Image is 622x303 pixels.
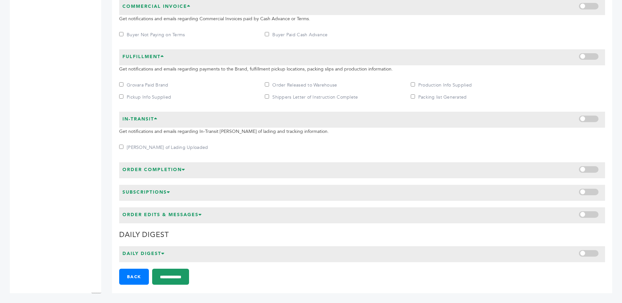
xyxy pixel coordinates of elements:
[119,32,123,36] input: Buyer Not Paying on Terms
[122,167,185,175] h3: Order Completion
[119,144,208,151] label: [PERSON_NAME] of Lading Uploaded
[265,82,337,88] label: Order Released to Warehouse
[122,250,165,259] h3: Daily Digest
[119,145,123,149] input: [PERSON_NAME] of Lading Uploaded
[119,230,605,243] h2: Daily Digest
[122,116,158,124] h3: In-Transit
[122,54,164,62] h3: Fulfillment
[119,269,149,285] a: Back
[265,94,269,99] input: Shippers Letter of Instruction Complete
[119,32,185,38] label: Buyer Not Paying on Terms
[411,94,467,100] label: Packing list Generated
[119,65,605,73] p: Get notifications and emails regarding payments to the Brand, fulfillment pickup locations, packi...
[122,189,170,198] h3: Subscriptions
[411,82,415,87] input: Production Info Supplied
[119,82,123,87] input: Grovara Paid Brand
[119,128,605,136] p: Get notifications and emails regarding In-Transit [PERSON_NAME] of lading and tracking information.
[411,94,415,99] input: Packing list Generated
[119,15,605,23] p: Get notifications and emails regarding Commercial Invoices paid by Cash Advance or Terms.
[119,82,168,88] label: Grovara Paid Brand
[122,3,191,12] h3: Commercial Invoice
[265,82,269,87] input: Order Released to Warehouse
[119,94,171,100] label: Pickup Info Supplied
[265,32,327,38] label: Buyer Paid Cash Advance
[265,32,269,36] input: Buyer Paid Cash Advance
[265,94,358,100] label: Shippers Letter of Instruction Complete
[119,94,123,99] input: Pickup Info Supplied
[122,212,202,220] h3: Order Edits & Messages
[411,82,472,88] label: Production Info Supplied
